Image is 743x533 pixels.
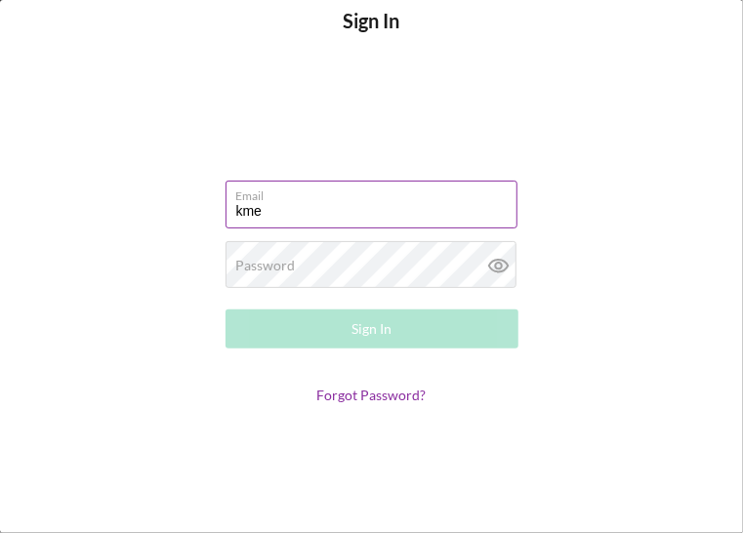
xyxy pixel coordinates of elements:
[344,10,400,61] h4: Sign In
[226,309,518,348] button: Sign In
[236,258,296,273] label: Password
[317,387,427,403] a: Forgot Password?
[236,182,517,203] label: Email
[351,309,392,348] div: Sign In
